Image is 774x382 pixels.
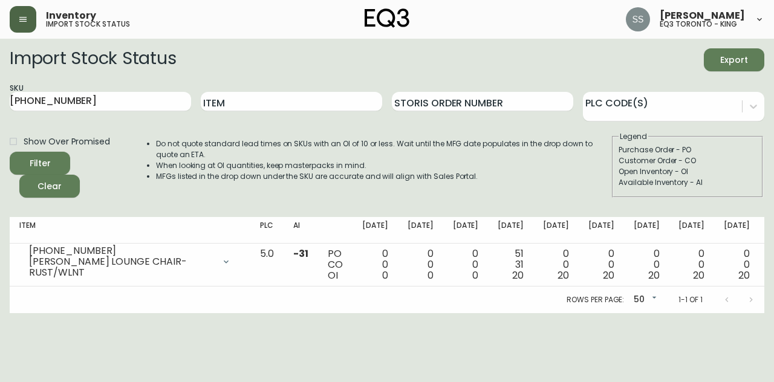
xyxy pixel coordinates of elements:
[10,152,70,175] button: Filter
[619,131,648,142] legend: Legend
[678,294,703,305] p: 1-1 of 1
[634,248,660,281] div: 0 0
[19,175,80,198] button: Clear
[453,248,479,281] div: 0 0
[660,21,737,28] h5: eq3 toronto - king
[284,217,318,244] th: AI
[619,166,756,177] div: Open Inventory - OI
[619,144,756,155] div: Purchase Order - PO
[353,217,398,244] th: [DATE]
[428,268,434,282] span: 0
[29,245,214,256] div: [PHONE_NUMBER]
[19,248,241,275] div: [PHONE_NUMBER][PERSON_NAME] LOUNGE CHAIR-RUST/WLNT
[362,248,388,281] div: 0 0
[567,294,624,305] p: Rows per page:
[46,21,130,28] h5: import stock status
[10,48,176,71] h2: Import Stock Status
[543,248,569,281] div: 0 0
[533,217,579,244] th: [DATE]
[398,217,443,244] th: [DATE]
[704,48,764,71] button: Export
[328,248,343,281] div: PO CO
[29,256,214,278] div: [PERSON_NAME] LOUNGE CHAIR-RUST/WLNT
[443,217,489,244] th: [DATE]
[603,268,614,282] span: 20
[24,135,110,148] span: Show Over Promised
[328,268,338,282] span: OI
[156,160,611,171] li: When looking at OI quantities, keep masterpacks in mind.
[250,244,284,286] td: 5.0
[619,177,756,188] div: Available Inventory - AI
[678,248,704,281] div: 0 0
[669,217,714,244] th: [DATE]
[156,171,611,182] li: MFGs listed in the drop down under the SKU are accurate and will align with Sales Portal.
[46,11,96,21] span: Inventory
[382,268,388,282] span: 0
[588,248,614,281] div: 0 0
[738,268,750,282] span: 20
[714,217,759,244] th: [DATE]
[693,268,704,282] span: 20
[624,217,669,244] th: [DATE]
[512,268,524,282] span: 20
[626,7,650,31] img: f1b6f2cda6f3b51f95337c5892ce6799
[648,268,660,282] span: 20
[408,248,434,281] div: 0 0
[488,217,533,244] th: [DATE]
[498,248,524,281] div: 51 31
[579,217,624,244] th: [DATE]
[714,53,755,68] span: Export
[558,268,569,282] span: 20
[10,217,250,244] th: Item
[156,138,611,160] li: Do not quote standard lead times on SKUs with an OI of 10 or less. Wait until the MFG date popula...
[660,11,745,21] span: [PERSON_NAME]
[472,268,478,282] span: 0
[724,248,750,281] div: 0 0
[629,290,659,310] div: 50
[293,247,308,261] span: -31
[619,155,756,166] div: Customer Order - CO
[250,217,284,244] th: PLC
[365,8,409,28] img: logo
[29,179,70,194] span: Clear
